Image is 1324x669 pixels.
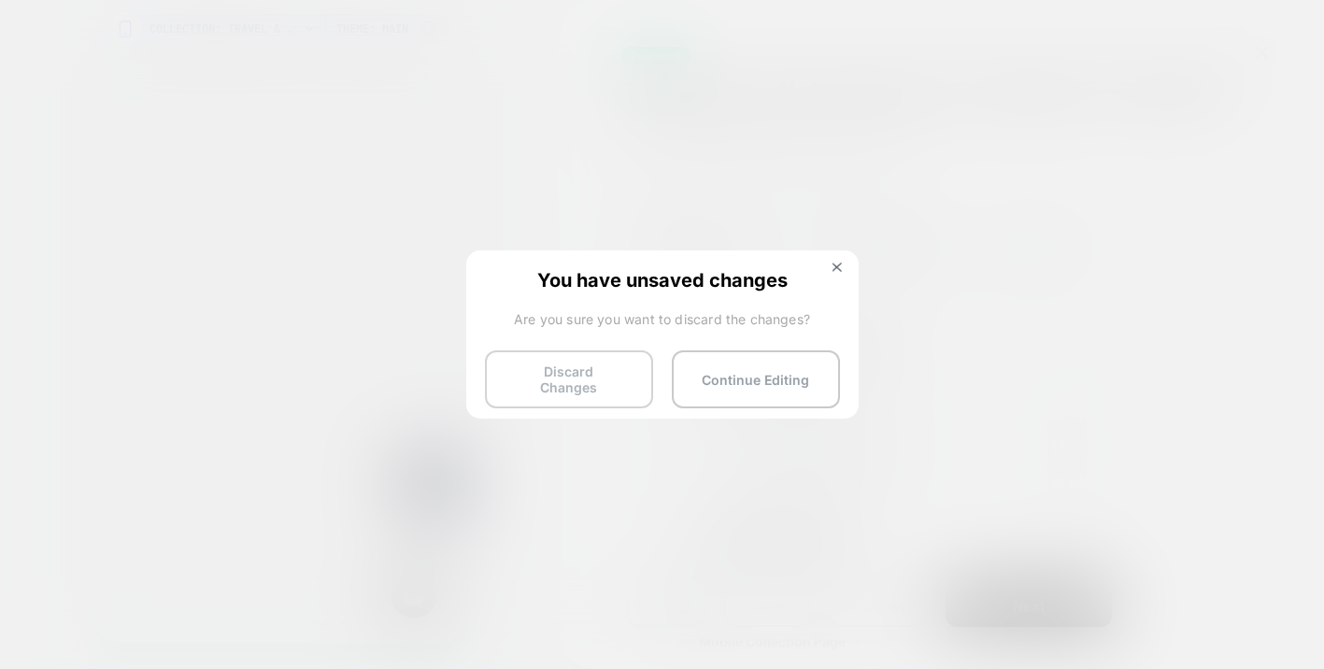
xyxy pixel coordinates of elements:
[485,269,840,288] span: You have unsaved changes
[485,350,653,408] button: Discard Changes
[833,263,842,272] img: close
[286,505,351,564] iframe: Gorgias live chat messenger
[672,350,840,408] button: Continue Editing
[485,311,840,327] span: Are you sure you want to discard the changes?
